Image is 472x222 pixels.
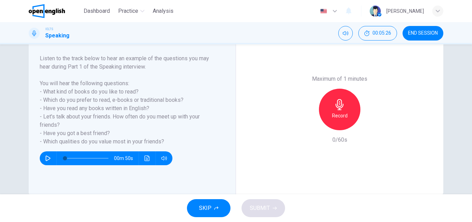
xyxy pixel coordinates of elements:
button: Dashboard [81,5,113,17]
a: OpenEnglish logo [29,4,81,18]
h6: Maximum of 1 minutes [312,75,367,83]
img: Profile picture [370,6,381,17]
img: en [319,9,328,14]
h6: Record [332,112,348,120]
img: OpenEnglish logo [29,4,65,18]
h1: Speaking [45,32,69,40]
span: Dashboard [84,7,110,15]
button: END SESSION [403,26,443,41]
span: IELTS [45,27,53,32]
h6: Listen to the track below to hear an example of the questions you may hear during Part 1 of the S... [40,54,216,146]
button: Click to see the audio transcription [142,151,153,165]
div: [PERSON_NAME] [386,7,424,15]
button: Record [319,89,360,130]
span: 00m 50s [114,151,139,165]
button: SKIP [187,199,230,217]
span: END SESSION [408,30,438,36]
span: SKIP [199,203,211,213]
span: 00:05:26 [372,30,391,36]
span: Analysis [153,7,173,15]
div: Mute [338,26,353,41]
button: Practice [115,5,147,17]
button: Analysis [150,5,176,17]
div: Hide [358,26,397,41]
span: Practice [118,7,138,15]
h6: 0/60s [332,136,347,144]
button: 00:05:26 [358,26,397,41]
